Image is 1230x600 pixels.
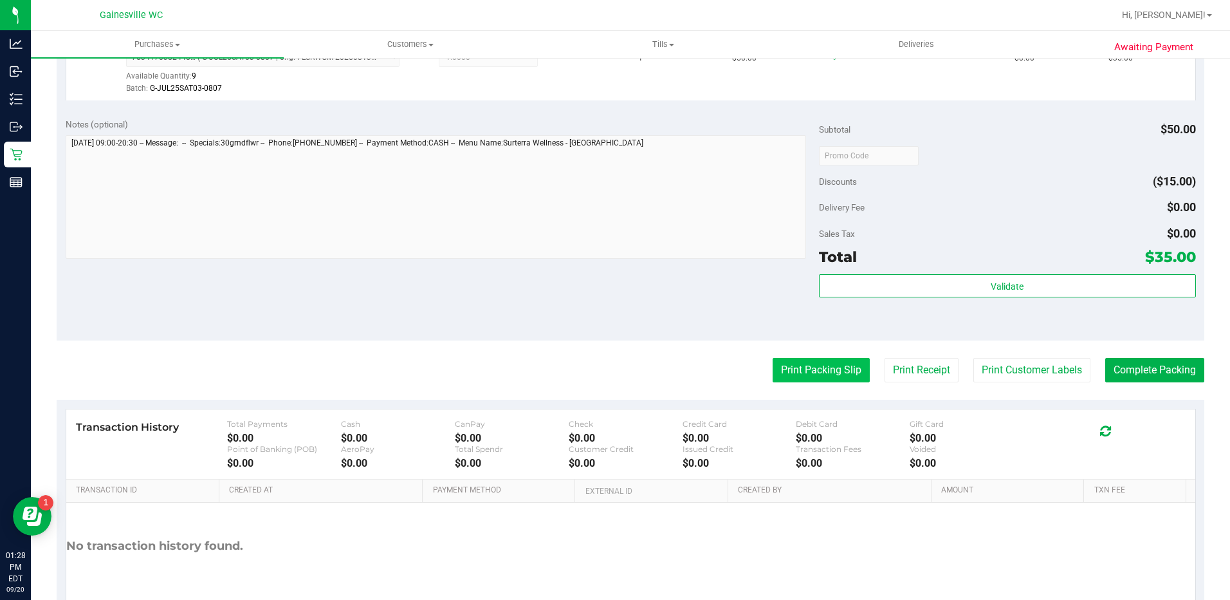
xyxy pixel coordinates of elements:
a: Deliveries [790,31,1043,58]
span: 9 [192,71,196,80]
button: Print Packing Slip [773,358,870,382]
div: $0.00 [569,457,683,469]
span: $0.00 [1167,200,1196,214]
div: No transaction history found. [66,503,243,590]
button: Print Customer Labels [973,358,1090,382]
div: $0.00 [341,457,455,469]
div: $0.00 [683,432,796,444]
iframe: Resource center unread badge [38,495,53,511]
div: Available Quantity: [126,67,414,92]
span: Deliveries [881,39,951,50]
div: $0.00 [341,432,455,444]
div: Point of Banking (POB) [227,444,341,454]
span: Total [819,248,857,266]
span: Notes (optional) [66,119,128,129]
span: Sales Tax [819,229,855,239]
span: $0.00 [1167,227,1196,240]
a: Payment Method [433,485,571,496]
div: $0.00 [455,432,569,444]
span: G-JUL25SAT03-0807 [150,84,222,93]
span: Customers [284,39,536,50]
div: $0.00 [683,457,796,469]
span: Subtotal [819,124,850,135]
button: Validate [819,274,1196,297]
div: Debit Card [796,419,910,429]
a: Tills [537,31,790,58]
p: 09/20 [6,585,25,594]
p: 01:28 PM EDT [6,550,25,585]
span: Purchases [31,39,284,50]
span: Batch: [126,84,148,93]
a: Customers [284,31,537,58]
div: $0.00 [910,457,1023,469]
div: Customer Credit [569,444,683,454]
div: $0.00 [569,432,683,444]
iframe: Resource center [13,497,51,536]
span: Delivery Fee [819,202,865,212]
inline-svg: Analytics [10,37,23,50]
span: Discounts [819,170,857,193]
div: $0.00 [227,432,341,444]
div: $0.00 [227,457,341,469]
span: Validate [991,281,1023,292]
div: $0.00 [796,432,910,444]
a: Purchases [31,31,284,58]
div: Transaction Fees [796,444,910,454]
a: Txn Fee [1094,485,1181,496]
div: Cash [341,419,455,429]
span: Tills [538,39,789,50]
span: Hi, [PERSON_NAME]! [1122,10,1206,20]
input: Promo Code [819,146,919,165]
a: Transaction ID [76,485,214,496]
div: Voided [910,444,1023,454]
div: Total Spendr [455,444,569,454]
span: ($15.00) [1153,174,1196,188]
inline-svg: Outbound [10,120,23,133]
span: $35.00 [1145,248,1196,266]
a: Created By [738,485,926,496]
div: Total Payments [227,419,341,429]
span: Awaiting Payment [1114,40,1193,55]
a: Created At [229,485,418,496]
div: AeroPay [341,444,455,454]
button: Complete Packing [1105,358,1204,382]
div: Check [569,419,683,429]
inline-svg: Retail [10,148,23,161]
th: External ID [574,480,727,503]
div: Issued Credit [683,444,796,454]
div: $0.00 [455,457,569,469]
div: Gift Card [910,419,1023,429]
inline-svg: Inventory [10,93,23,106]
div: Credit Card [683,419,796,429]
span: $50.00 [1161,122,1196,136]
span: Gainesville WC [100,10,163,21]
div: CanPay [455,419,569,429]
button: Print Receipt [885,358,959,382]
inline-svg: Reports [10,176,23,189]
a: Amount [941,485,1079,496]
inline-svg: Inbound [10,65,23,78]
div: $0.00 [796,457,910,469]
div: $0.00 [910,432,1023,444]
